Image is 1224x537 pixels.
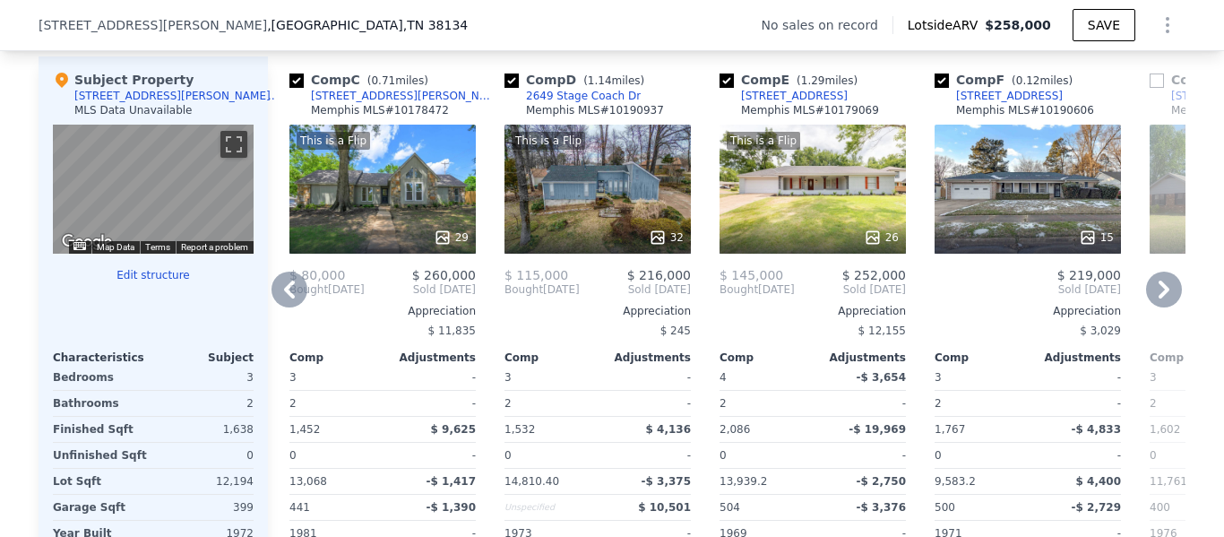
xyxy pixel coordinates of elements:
span: 9,583.2 [935,475,976,488]
div: - [386,391,476,416]
span: -$ 3,654 [857,371,906,384]
div: 2 [289,391,379,416]
div: Adjustments [598,351,691,365]
span: Sold [DATE] [795,282,906,297]
span: 1,767 [935,423,965,436]
button: SAVE [1073,9,1135,41]
span: Sold [DATE] [580,282,691,297]
span: -$ 19,969 [849,423,906,436]
div: - [1031,365,1121,390]
div: Bedrooms [53,365,150,390]
div: Appreciation [504,304,691,318]
div: [STREET_ADDRESS][PERSON_NAME] [74,89,271,103]
span: 0 [504,449,512,462]
div: 3 [157,365,254,390]
div: Finished Sqft [53,417,150,442]
div: 2 [504,391,594,416]
span: ( miles) [1004,74,1080,87]
div: Adjustments [1028,351,1121,365]
span: , [GEOGRAPHIC_DATA] [267,16,468,34]
span: 2,086 [720,423,750,436]
div: Subject Property [53,71,194,89]
div: Unspecified [504,495,594,520]
span: 14,810.40 [504,475,559,488]
span: [STREET_ADDRESS][PERSON_NAME] [39,16,267,34]
div: 26 [864,229,899,247]
span: 500 [935,501,955,514]
div: - [386,443,476,468]
span: 1,532 [504,423,535,436]
span: 441 [289,501,310,514]
a: [STREET_ADDRESS] [720,89,848,103]
div: Memphis MLS # 10179069 [741,103,879,117]
div: Memphis MLS # 10190606 [956,103,1094,117]
div: 2 [157,391,254,416]
div: Appreciation [935,304,1121,318]
span: Bought [720,282,758,297]
span: 3 [1150,371,1157,384]
div: Comp [935,351,1028,365]
div: Unfinished Sqft [53,443,150,468]
div: Comp [720,351,813,365]
span: 0.12 [1016,74,1040,87]
span: Lotside ARV [908,16,985,34]
span: $ 115,000 [504,268,568,282]
span: $ 4,136 [646,423,691,436]
span: 0 [935,449,942,462]
span: , TN 38134 [403,18,468,32]
div: 2 [720,391,809,416]
div: 2649 Stage Coach Dr [526,89,641,103]
div: Garage Sqft [53,495,150,520]
div: Characteristics [53,351,153,365]
span: 13,939.2 [720,475,767,488]
span: Sold [DATE] [365,282,476,297]
span: 0.71 [371,74,395,87]
div: - [601,391,691,416]
span: -$ 4,833 [1072,423,1121,436]
span: -$ 1,417 [427,475,476,488]
span: $ 9,625 [431,423,476,436]
div: - [816,391,906,416]
div: [DATE] [720,282,795,297]
span: Bought [504,282,543,297]
a: [STREET_ADDRESS][PERSON_NAME] [289,89,497,103]
button: Show Options [1150,7,1185,43]
div: - [816,443,906,468]
span: $ 252,000 [842,268,906,282]
div: Comp C [289,71,435,89]
span: $ 4,400 [1076,475,1121,488]
div: Street View [53,125,254,254]
span: 4 [720,371,727,384]
span: -$ 1,390 [427,501,476,514]
div: No sales on record [762,16,892,34]
div: 0 [157,443,254,468]
div: 29 [434,229,469,247]
span: $ 3,029 [1080,325,1121,337]
span: 1,602 [1150,423,1180,436]
div: Map [53,125,254,254]
div: This is a Flip [297,132,370,150]
div: 1,638 [157,417,254,442]
span: 11,761.2 [1150,475,1197,488]
span: $258,000 [985,18,1051,32]
span: ( miles) [789,74,865,87]
div: 12,194 [157,469,254,494]
div: Appreciation [289,304,476,318]
span: ( miles) [576,74,651,87]
a: 2649 Stage Coach Dr [504,89,641,103]
div: This is a Flip [512,132,585,150]
span: ( miles) [360,74,435,87]
span: $ 11,835 [428,325,476,337]
span: Sold [DATE] [935,282,1121,297]
div: Subject [153,351,254,365]
span: $ 219,000 [1057,268,1121,282]
span: 0 [720,449,727,462]
a: Terms [145,242,170,252]
div: [STREET_ADDRESS][PERSON_NAME] [311,89,497,103]
div: - [601,443,691,468]
a: [STREET_ADDRESS] [935,89,1063,103]
div: Appreciation [720,304,906,318]
span: -$ 3,375 [642,475,691,488]
span: $ 260,000 [412,268,476,282]
div: - [1031,443,1121,468]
